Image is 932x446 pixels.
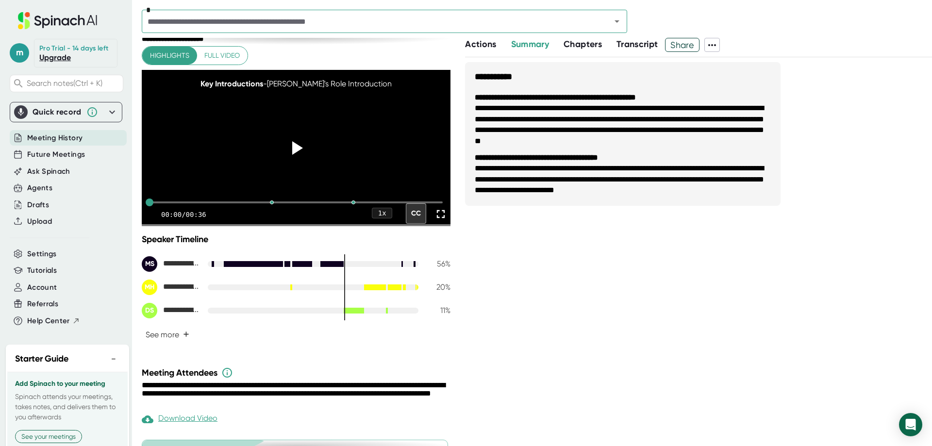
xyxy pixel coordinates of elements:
[665,38,699,52] button: Share
[142,326,193,343] button: See more+
[142,367,453,379] div: Meeting Attendees
[107,352,120,366] button: −
[27,248,57,260] button: Settings
[197,47,248,65] button: Full video
[204,50,240,62] span: Full video
[564,39,602,50] span: Chapters
[27,298,58,310] button: Referrals
[616,39,658,50] span: Transcript
[142,47,197,65] button: Highlights
[666,36,699,53] span: Share
[183,330,189,338] span: +
[27,265,57,276] button: Tutorials
[161,211,206,218] div: 00:00 / 00:36
[15,392,120,422] p: Spinach attends your meetings, takes notes, and delivers them to you afterwards
[200,79,392,89] div: - [PERSON_NAME]'s Role Introduction
[511,39,549,50] span: Summary
[142,413,217,425] div: Paid feature
[150,50,189,62] span: Highlights
[406,203,426,224] div: CC
[27,166,70,177] button: Ask Spinach
[15,430,82,443] button: See your meetings
[27,182,52,194] button: Agents
[10,43,29,63] span: m
[899,413,922,436] div: Open Intercom Messenger
[142,280,200,295] div: Meredith Huff
[39,44,108,53] div: Pro Trial - 14 days left
[27,216,52,227] button: Upload
[465,38,496,51] button: Actions
[372,208,392,218] div: 1 x
[564,38,602,51] button: Chapters
[33,107,82,117] div: Quick record
[200,79,263,88] span: Key Introductions
[142,280,157,295] div: MH
[27,315,80,327] button: Help Center
[426,282,450,292] div: 20 %
[39,53,71,62] a: Upgrade
[465,39,496,50] span: Actions
[426,259,450,268] div: 56 %
[610,15,624,28] button: Open
[27,149,85,160] button: Future Meetings
[27,132,83,144] button: Meeting History
[27,199,49,211] button: Drafts
[27,282,57,293] button: Account
[27,79,102,88] span: Search notes (Ctrl + K)
[142,234,450,245] div: Speaker Timeline
[616,38,658,51] button: Transcript
[511,38,549,51] button: Summary
[27,315,70,327] span: Help Center
[15,352,68,365] h2: Starter Guide
[14,102,118,122] div: Quick record
[426,306,450,315] div: 11 %
[142,303,157,318] div: DS
[142,256,157,272] div: MS
[15,380,120,388] h3: Add Spinach to your meeting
